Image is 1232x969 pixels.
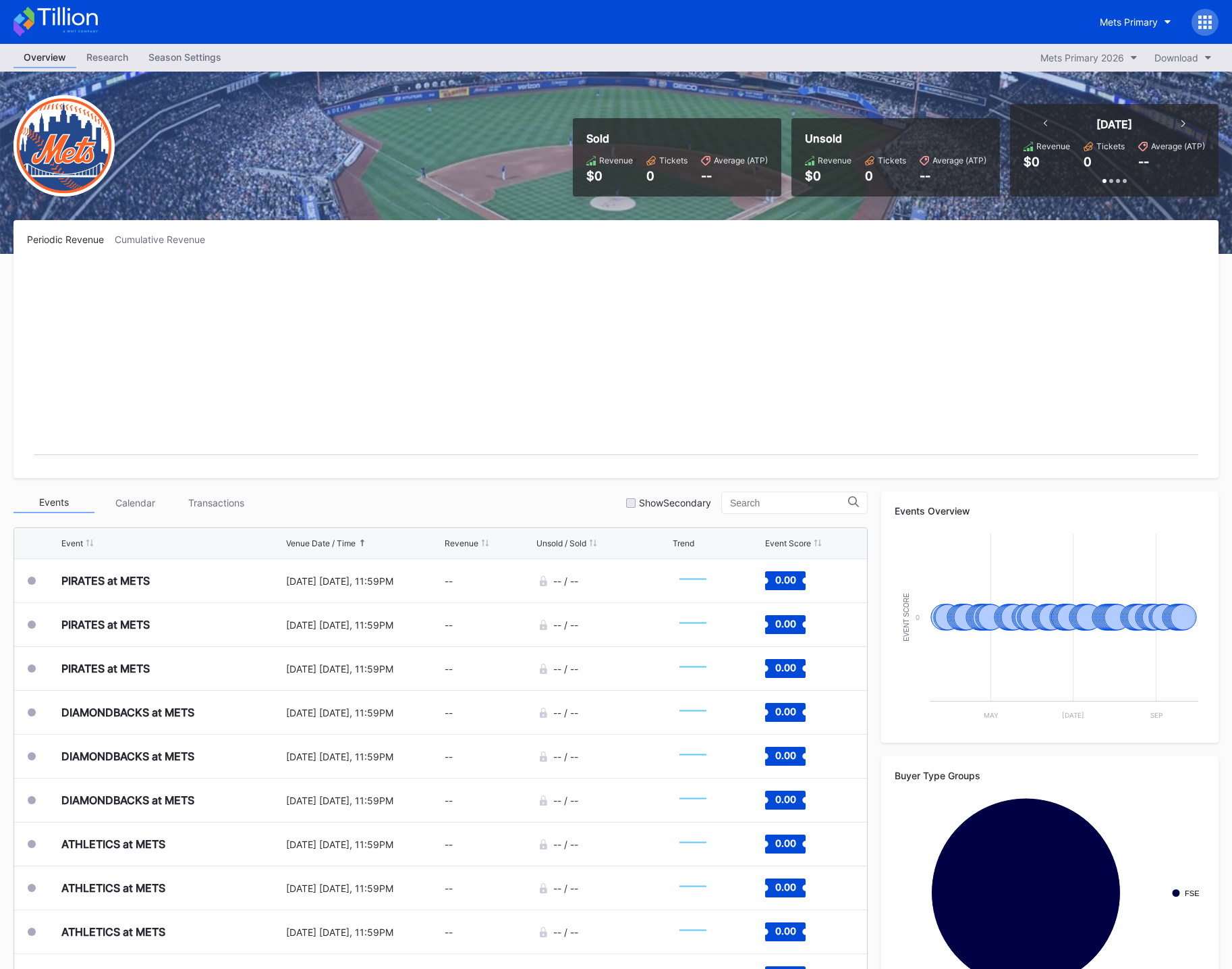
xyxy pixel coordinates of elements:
[553,751,578,762] div: -- / --
[586,132,768,145] div: Sold
[138,47,231,68] a: Season Settings
[175,492,256,513] div: Transactions
[61,706,194,719] div: DIAMONDBACKS at METS
[553,926,578,938] div: -- / --
[553,707,578,718] div: -- / --
[445,883,453,894] div: --
[445,575,453,587] div: --
[895,505,1205,517] div: Events Overview
[445,926,453,938] div: --
[903,593,910,641] text: Event Score
[1062,711,1084,719] text: [DATE]
[445,707,453,718] div: --
[286,795,441,806] div: [DATE] [DATE], 11:59PM
[1084,155,1092,169] div: 0
[94,492,175,513] div: Calendar
[1151,141,1205,151] div: Average (ATP)
[775,574,795,585] text: 0.00
[673,652,713,685] svg: Chart title
[76,47,138,67] div: Research
[445,663,453,675] div: --
[1185,889,1200,897] text: FSE
[932,155,986,165] div: Average (ATP)
[1024,155,1040,169] div: $0
[1138,155,1149,169] div: --
[553,619,578,631] div: -- / --
[673,696,713,729] svg: Chart title
[1036,141,1070,151] div: Revenue
[445,538,478,548] div: Revenue
[865,169,906,183] div: 0
[765,538,811,548] div: Event Score
[673,783,713,817] svg: Chart title
[659,155,688,165] div: Tickets
[599,155,633,165] div: Revenue
[701,169,768,183] div: --
[286,538,356,548] div: Venue Date / Time
[553,663,578,675] div: -- / --
[1096,117,1132,131] div: [DATE]
[1034,49,1144,67] button: Mets Primary 2026
[714,155,768,165] div: Average (ATP)
[639,497,711,508] div: Show Secondary
[27,262,1205,465] svg: Chart title
[286,926,441,938] div: [DATE] [DATE], 11:59PM
[115,234,216,245] div: Cumulative Revenue
[536,538,586,548] div: Unsold / Sold
[1090,9,1181,34] button: Mets Primary
[920,169,986,183] div: --
[61,538,83,548] div: Event
[775,750,795,761] text: 0.00
[673,871,713,905] svg: Chart title
[286,839,441,850] div: [DATE] [DATE], 11:59PM
[286,707,441,718] div: [DATE] [DATE], 11:59PM
[286,619,441,631] div: [DATE] [DATE], 11:59PM
[445,619,453,631] div: --
[553,883,578,894] div: -- / --
[445,795,453,806] div: --
[13,47,76,68] a: Overview
[895,770,1205,781] div: Buyer Type Groups
[61,881,165,895] div: ATHLETICS at METS
[673,538,694,548] div: Trend
[61,793,194,807] div: DIAMONDBACKS at METS
[61,837,165,851] div: ATHLETICS at METS
[775,881,795,893] text: 0.00
[138,47,231,67] div: Season Settings
[673,739,713,773] svg: Chart title
[553,795,578,806] div: -- / --
[1154,52,1198,63] div: Download
[730,498,848,508] input: Search
[895,527,1205,729] svg: Chart title
[878,155,906,165] div: Tickets
[775,925,795,937] text: 0.00
[286,883,441,894] div: [DATE] [DATE], 11:59PM
[61,750,194,763] div: DIAMONDBACKS at METS
[27,234,115,245] div: Periodic Revenue
[673,827,713,861] svg: Chart title
[775,662,795,673] text: 0.00
[775,793,795,805] text: 0.00
[1150,711,1163,719] text: Sep
[553,839,578,850] div: -- / --
[984,711,999,719] text: May
[673,608,713,641] svg: Chart title
[673,564,713,598] svg: Chart title
[775,618,795,629] text: 0.00
[61,662,150,675] div: PIRATES at METS
[1148,49,1219,67] button: Download
[818,155,851,165] div: Revenue
[805,169,851,183] div: $0
[286,751,441,762] div: [DATE] [DATE], 11:59PM
[286,575,441,587] div: [DATE] [DATE], 11:59PM
[916,613,920,621] text: 0
[586,169,633,183] div: $0
[61,925,165,939] div: ATHLETICS at METS
[673,915,713,949] svg: Chart title
[1096,141,1125,151] div: Tickets
[286,663,441,675] div: [DATE] [DATE], 11:59PM
[646,169,688,183] div: 0
[445,751,453,762] div: --
[553,575,578,587] div: -- / --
